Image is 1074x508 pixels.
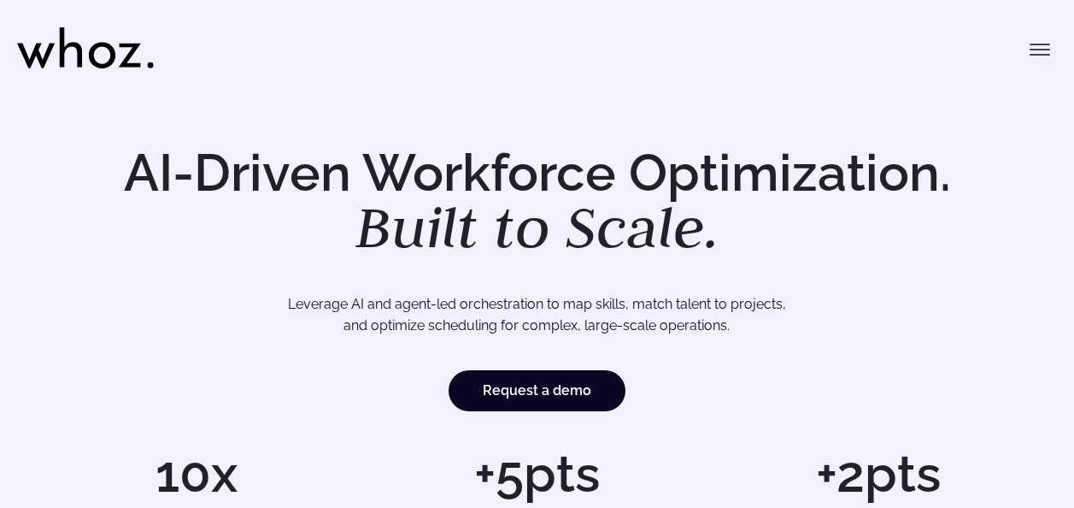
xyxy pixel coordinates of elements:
[375,448,699,499] h1: +5pts
[961,395,1050,484] iframe: Chatbot
[85,293,989,337] p: Leverage AI and agent-led orchestration to map skills, match talent to projects, and optimize sch...
[716,448,1040,499] h1: +2pts
[449,370,625,411] a: Request a demo
[355,189,719,264] em: Built to Scale.
[1023,32,1057,67] button: Toggle menu
[100,147,975,257] h1: AI-Driven Workforce Optimization.
[34,448,358,499] h1: 10x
